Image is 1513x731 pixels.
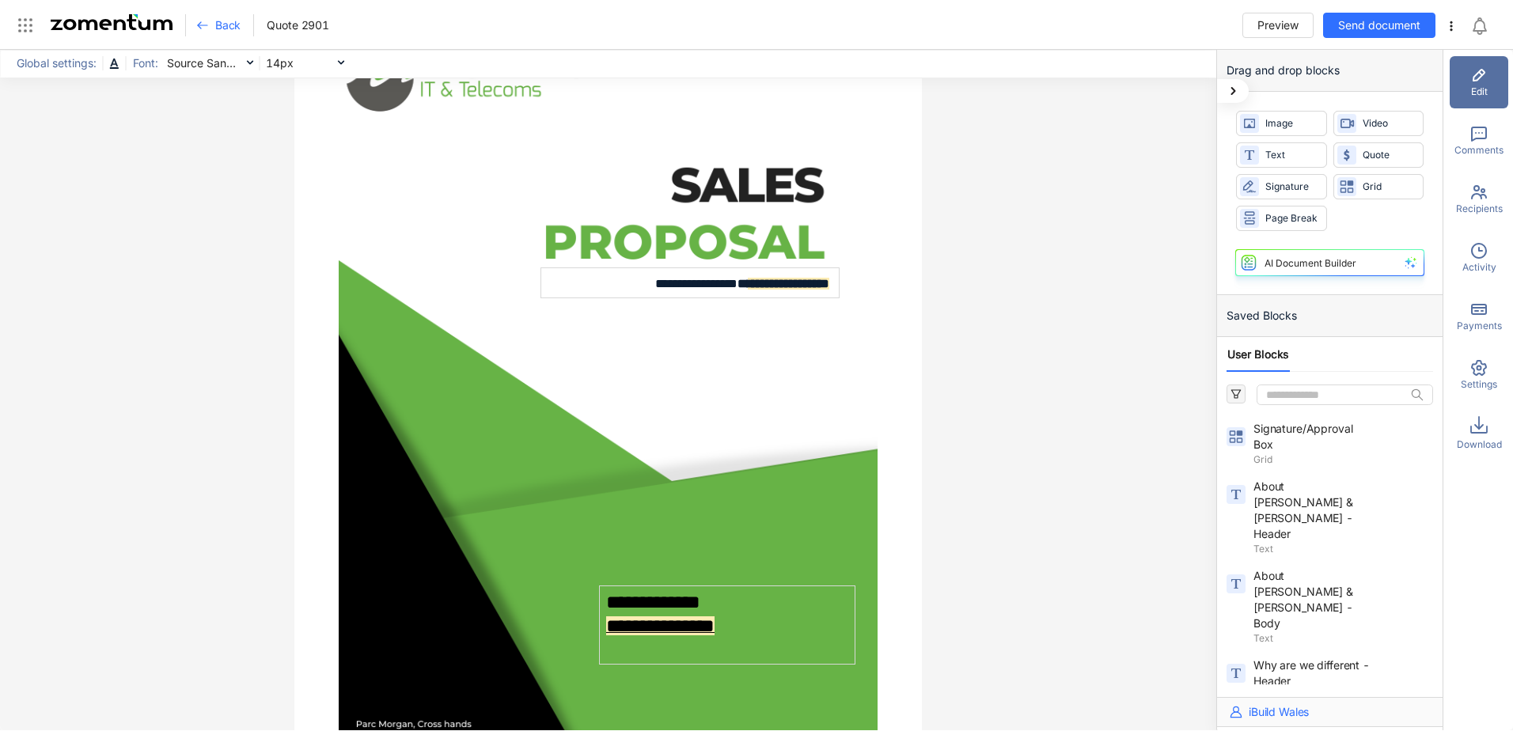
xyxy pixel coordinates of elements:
div: Grid [1333,174,1424,199]
div: Activity [1450,232,1508,284]
div: Comments [1450,115,1508,167]
span: Image [1265,116,1319,131]
span: Font: [127,55,162,72]
span: Recipients [1456,202,1503,216]
span: Back [215,17,241,33]
span: Why are we different - Header [1253,657,1372,689]
span: Send document [1338,17,1420,34]
span: Signature [1265,180,1319,195]
div: Settings [1450,349,1508,401]
span: Text [1265,148,1319,163]
div: Image [1236,111,1327,136]
span: Grid [1253,453,1430,467]
span: Download [1457,437,1502,452]
button: Preview [1242,13,1314,38]
span: Text [1253,631,1430,646]
div: Payments [1450,290,1508,343]
div: Quote [1333,142,1424,168]
div: About [PERSON_NAME] & [PERSON_NAME] - BodyText [1217,565,1443,649]
span: Page Break [1265,211,1319,226]
div: Saved Blocks [1217,295,1443,337]
span: Comments [1454,143,1504,157]
span: Text [1253,542,1430,556]
button: Send document [1323,13,1435,38]
button: filter [1227,384,1246,403]
div: AI Document Builder [1265,257,1356,269]
span: Signature/Approval Box [1253,421,1372,453]
div: Page Break [1236,206,1327,231]
div: Text [1236,142,1327,168]
span: Edit [1471,85,1488,99]
div: Recipients [1450,173,1508,225]
div: About [PERSON_NAME] & [PERSON_NAME] - HeaderText [1217,475,1443,559]
span: Preview [1257,17,1299,34]
span: Settings [1461,377,1497,392]
span: Quote [1363,148,1416,163]
img: Zomentum Logo [51,14,173,30]
span: User Blocks [1227,347,1289,362]
span: iBuild Wales [1249,704,1309,720]
div: Notifications [1470,7,1502,44]
div: Edit [1450,56,1508,108]
span: Quote 2901 [267,17,329,33]
div: Signature [1236,174,1327,199]
span: Grid [1363,180,1416,195]
div: Signature/Approval BoxGrid [1217,418,1443,470]
span: Source Sans Pro [166,51,253,75]
div: Video [1333,111,1424,136]
span: filter [1230,388,1242,400]
span: Payments [1457,319,1502,333]
span: About [PERSON_NAME] & [PERSON_NAME] - Body [1253,568,1372,631]
span: Global settings: [11,55,100,72]
div: Drag and drop blocks [1217,50,1443,92]
div: Download [1450,407,1508,460]
div: Why are we different - Header [1217,654,1443,706]
span: 14px [265,51,344,75]
span: About [PERSON_NAME] & [PERSON_NAME] - Header [1253,479,1372,542]
span: Video [1363,116,1416,131]
span: Activity [1462,260,1496,275]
